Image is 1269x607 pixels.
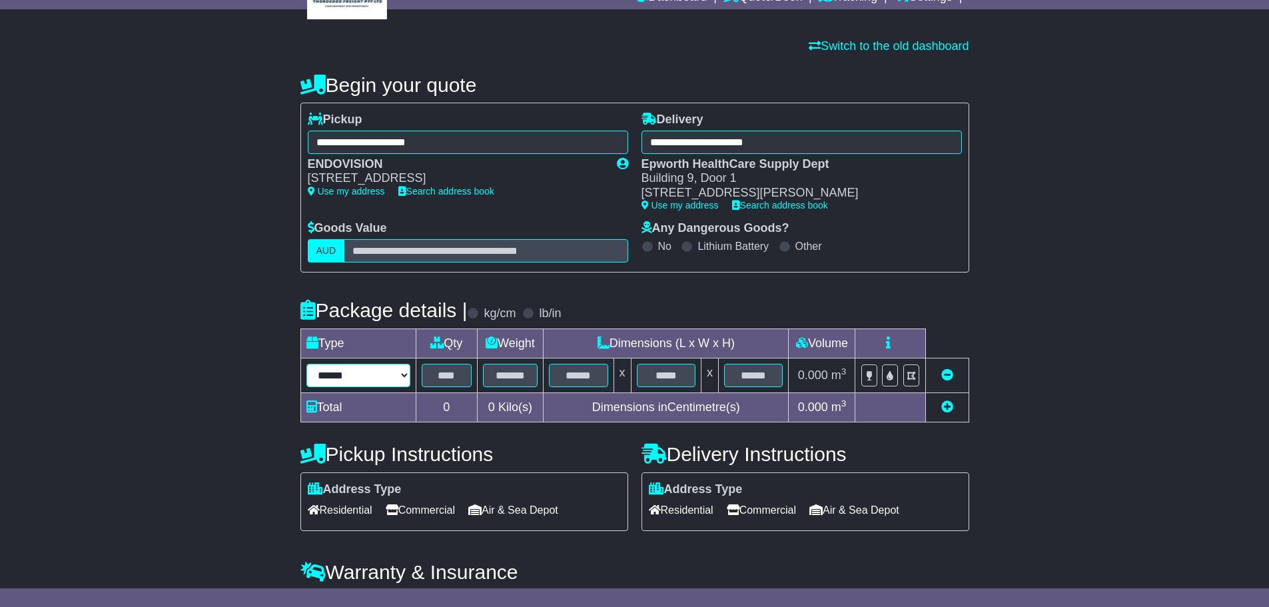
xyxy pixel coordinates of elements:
[614,358,631,392] td: x
[416,328,477,358] td: Qty
[658,240,671,253] label: No
[941,368,953,382] a: Remove this item
[809,500,899,520] span: Air & Sea Depot
[701,358,719,392] td: x
[308,482,402,497] label: Address Type
[649,500,713,520] span: Residential
[488,400,495,414] span: 0
[300,299,468,321] h4: Package details |
[477,392,544,422] td: Kilo(s)
[308,171,604,186] div: [STREET_ADDRESS]
[544,392,789,422] td: Dimensions in Centimetre(s)
[641,171,949,186] div: Building 9, Door 1
[641,443,969,465] h4: Delivery Instructions
[798,400,828,414] span: 0.000
[841,366,847,376] sup: 3
[789,328,855,358] td: Volume
[308,239,345,263] label: AUD
[477,328,544,358] td: Weight
[386,500,455,520] span: Commercial
[831,368,847,382] span: m
[641,221,789,236] label: Any Dangerous Goods?
[308,113,362,127] label: Pickup
[641,113,703,127] label: Delivery
[416,392,477,422] td: 0
[798,368,828,382] span: 0.000
[727,500,796,520] span: Commercial
[300,392,416,422] td: Total
[641,157,949,172] div: Epworth HealthCare Supply Dept
[484,306,516,321] label: kg/cm
[398,186,494,197] a: Search address book
[308,186,385,197] a: Use my address
[732,200,828,211] a: Search address book
[697,240,769,253] label: Lithium Battery
[831,400,847,414] span: m
[941,400,953,414] a: Add new item
[308,221,387,236] label: Goods Value
[308,157,604,172] div: ENDOVISION
[300,443,628,465] h4: Pickup Instructions
[649,482,743,497] label: Address Type
[544,328,789,358] td: Dimensions (L x W x H)
[795,240,822,253] label: Other
[300,74,969,96] h4: Begin your quote
[641,186,949,201] div: [STREET_ADDRESS][PERSON_NAME]
[300,328,416,358] td: Type
[539,306,561,321] label: lb/in
[300,561,969,583] h4: Warranty & Insurance
[468,500,558,520] span: Air & Sea Depot
[841,398,847,408] sup: 3
[641,200,719,211] a: Use my address
[308,500,372,520] span: Residential
[809,39,969,53] a: Switch to the old dashboard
